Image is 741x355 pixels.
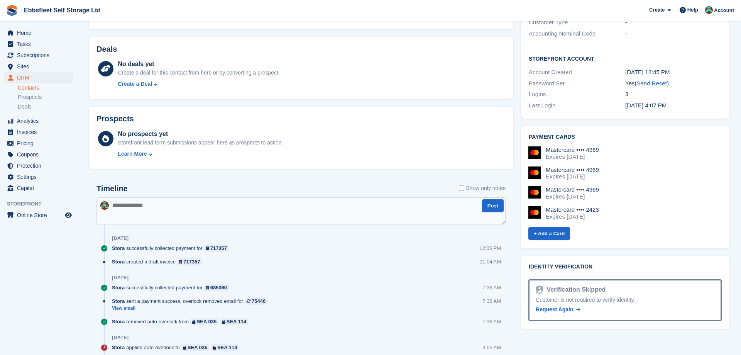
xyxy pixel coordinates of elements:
div: Mastercard •••• 4969 [546,186,599,193]
div: Customer Type [529,18,625,27]
div: No deals yet [118,59,279,69]
div: 685360 [210,284,227,291]
span: Sites [17,61,63,72]
a: menu [4,27,73,38]
a: menu [4,210,73,221]
div: Logins [529,90,625,99]
div: 717357 [210,245,227,252]
h2: Storefront Account [529,54,722,62]
div: Last Login [529,101,625,110]
div: 7:36 AM [482,318,501,325]
div: 7:36 AM [482,297,501,305]
span: Stora [112,297,125,305]
div: Password Set [529,79,625,88]
a: menu [4,72,73,83]
a: menu [4,138,73,149]
input: Show only notes [459,184,464,192]
span: Pricing [17,138,63,149]
h2: Prospects [96,114,134,123]
span: Help [687,6,698,14]
div: 717357 [183,258,200,265]
span: Stora [112,284,125,291]
div: 12:05 PM [479,245,501,252]
div: [DATE] [112,335,129,341]
div: Accounting Nominal Code [529,29,625,38]
div: 3:05 AM [482,344,501,351]
div: Customer is not required to verify identity. [536,296,714,304]
span: Invoices [17,127,63,138]
div: SEA 035 [197,318,217,325]
div: Learn More [118,150,147,158]
div: Create a deal for this contact from here or by converting a prospect. [118,69,279,77]
a: menu [4,183,73,194]
span: Request Again [536,306,574,313]
div: 75446 [252,297,266,305]
div: SEA 114 [227,318,247,325]
div: SEA 114 [217,344,237,351]
a: 717357 [204,245,229,252]
div: Mastercard •••• 4969 [546,166,599,173]
a: 75446 [245,297,267,305]
div: 7:36 AM [482,284,501,291]
a: Preview store [64,211,73,220]
span: Create [649,6,665,14]
a: Send Reset [636,80,667,87]
div: [DATE] [112,275,129,281]
button: Post [482,199,504,212]
a: menu [4,116,73,126]
a: menu [4,39,73,49]
div: successfully collected payment for [112,284,233,291]
h2: Identity verification [529,264,722,270]
a: menu [4,149,73,160]
a: + Add a Card [528,227,570,240]
a: SEA 114 [211,344,239,351]
a: menu [4,127,73,138]
div: Expires [DATE] [546,213,599,220]
span: Tasks [17,39,63,49]
div: Mastercard •••• 4969 [546,146,599,153]
span: Analytics [17,116,63,126]
div: - [625,18,722,27]
span: Subscriptions [17,50,63,61]
span: Stora [112,245,125,252]
div: 11:04 AM [480,258,501,265]
a: menu [4,61,73,72]
a: Deals [18,103,73,111]
a: 717357 [177,258,202,265]
span: Stora [112,344,125,351]
div: Yes [625,79,722,88]
a: Prospects [18,93,73,101]
div: Account Created [529,68,625,77]
div: 3 [625,90,722,99]
span: Online Store [17,210,63,221]
a: Create a Deal [118,80,279,88]
a: menu [4,50,73,61]
span: Capital [17,183,63,194]
span: Storefront [7,200,77,208]
span: Prospects [18,93,42,101]
h2: Timeline [96,184,128,193]
img: Identity Verification Ready [536,285,543,294]
a: View email [112,305,271,312]
span: Settings [17,172,63,182]
div: successfully collected payment for [112,245,233,252]
a: menu [4,172,73,182]
a: menu [4,160,73,171]
span: ( ) [634,80,668,87]
span: CRM [17,72,63,83]
a: Contacts [18,84,73,92]
h2: Payment cards [529,134,722,140]
time: 2025-03-25 16:07:31 UTC [625,102,667,109]
div: Expires [DATE] [546,173,599,180]
a: SEA 035 [181,344,209,351]
a: Ebbsfleet Self Storage Ltd [21,4,104,17]
span: Deals [18,103,32,110]
span: Protection [17,160,63,171]
img: stora-icon-8386f47178a22dfd0bd8f6a31ec36ba5ce8667c1dd55bd0f319d3a0aa187defe.svg [6,5,18,16]
a: Request Again [536,306,580,314]
span: Account [714,7,734,14]
h2: Deals [96,45,117,54]
div: Mastercard •••• 2423 [546,206,599,213]
img: Mastercard Logo [528,186,541,199]
div: Expires [DATE] [546,153,599,160]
